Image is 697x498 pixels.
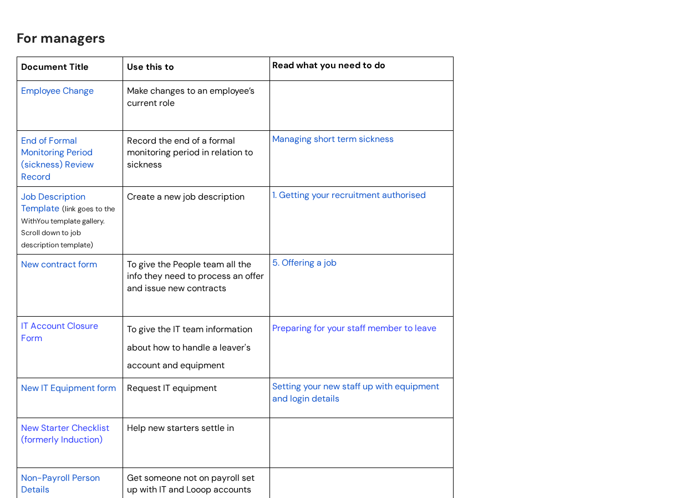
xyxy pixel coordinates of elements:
span: (link goes to the WithYou template gallery. Scroll down to job description template) [21,204,115,250]
span: End of Formal Monitoring Period (sickness) Review Record [21,135,94,182]
span: Setting your new staff up with equipment and login details [272,380,439,404]
span: For managers [17,29,105,47]
span: Request IT equipment [127,382,217,394]
span: Read what you need to do [272,59,385,71]
a: New contract form [21,257,97,271]
span: Non-Payroll Person Details [21,472,100,496]
span: Document Title [21,61,89,73]
span: Use this to [127,61,174,73]
span: Create a new job description [127,191,245,202]
span: Employee Change [21,85,94,96]
a: Managing short term sickness [272,132,394,145]
a: End of Formal Monitoring Period (sickness) Review Record [21,134,94,183]
a: Employee Change [21,84,94,97]
a: Preparing for your staff member to leave [272,322,436,334]
a: Job Description Template [21,190,85,215]
a: 5. Offering a job [272,256,337,269]
a: Non-Payroll Person Details [21,471,100,496]
span: To give the IT team information about how to handle a leaver's account and equipment [127,323,252,371]
span: New IT Equipment form [21,382,116,394]
span: Managing short term sickness [272,133,394,145]
span: Record the end of a formal monitoring period in relation to sickness [127,135,253,170]
a: New Starter Checklist (formerly Induction) [21,422,109,446]
span: Help new starters settle in [127,422,234,434]
a: IT Account Closure Form [21,320,98,344]
a: New IT Equipment form [21,381,116,394]
span: 1. Getting your recruitment authorised [272,189,426,201]
a: Setting your new staff up with equipment and login details [272,379,439,405]
span: 5. Offering a job [272,257,337,268]
span: To give the People team all the info they need to process an offer and issue new contracts [127,258,264,294]
span: New contract form [21,258,97,270]
span: Job Description Template [21,191,85,215]
span: Make changes to an employee’s current role [127,85,255,109]
a: 1. Getting your recruitment authorised [272,188,426,201]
